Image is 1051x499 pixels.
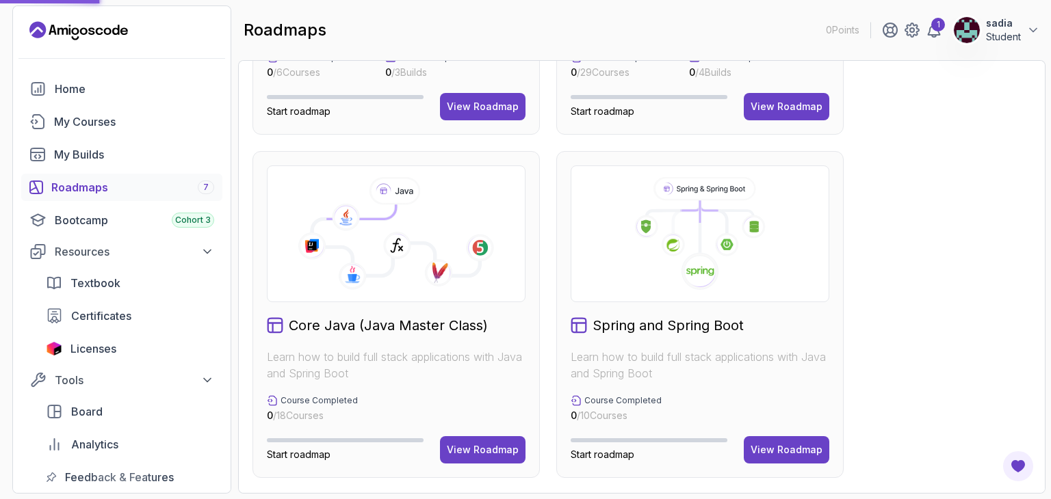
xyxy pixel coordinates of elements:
[71,308,131,324] span: Certificates
[267,409,273,421] span: 0
[281,395,358,406] p: Course Completed
[244,19,326,41] h2: roadmaps
[689,66,695,78] span: 0
[71,403,103,420] span: Board
[267,66,273,78] span: 0
[38,269,222,297] a: textbook
[447,443,519,457] div: View Roadmap
[826,23,859,37] p: 0 Points
[447,100,519,113] div: View Roadmap
[55,243,214,260] div: Resources
[267,105,330,117] span: Start roadmap
[440,93,525,120] button: View Roadmap
[55,372,214,388] div: Tools
[289,316,488,335] h2: Core Java (Java Master Class)
[55,212,214,228] div: Bootcamp
[21,75,222,103] a: home
[29,20,128,42] a: Landing page
[46,342,62,355] img: jetbrains icon
[571,409,662,422] p: / 10 Courses
[751,100,822,113] div: View Roadmap
[744,436,829,463] button: View Roadmap
[267,66,358,79] p: / 6 Courses
[593,316,744,335] h2: Spring and Spring Boot
[584,395,662,406] p: Course Completed
[54,113,214,130] div: My Courses
[571,409,577,421] span: 0
[385,66,471,79] p: / 3 Builds
[571,66,577,78] span: 0
[203,182,209,193] span: 7
[21,239,222,264] button: Resources
[954,17,980,43] img: user profile image
[55,81,214,97] div: Home
[926,22,942,38] a: 1
[571,448,634,460] span: Start roadmap
[38,302,222,329] a: certificates
[70,275,120,291] span: Textbook
[21,141,222,168] a: builds
[751,443,822,457] div: View Roadmap
[953,16,1040,44] button: user profile imagesadiaStudent
[21,108,222,135] a: courses
[21,206,222,234] a: bootcamp
[175,215,211,226] span: Cohort 3
[571,66,662,79] p: / 29 Courses
[931,18,945,31] div: 1
[986,30,1021,44] p: Student
[267,349,525,381] p: Learn how to build full stack applications with Java and Spring Boot
[1002,450,1035,483] button: Open Feedback Button
[71,436,118,453] span: Analytics
[571,105,634,117] span: Start roadmap
[21,174,222,201] a: roadmaps
[54,146,214,163] div: My Builds
[70,340,116,357] span: Licenses
[440,436,525,463] button: View Roadmap
[267,409,358,422] p: / 18 Courses
[38,398,222,425] a: board
[65,469,174,485] span: Feedback & Features
[571,349,829,381] p: Learn how to build full stack applications with Java and Spring Boot
[38,431,222,458] a: analytics
[986,16,1021,30] p: sadia
[38,335,222,362] a: licenses
[21,368,222,392] button: Tools
[689,66,775,79] p: / 4 Builds
[51,179,214,195] div: Roadmaps
[267,448,330,460] span: Start roadmap
[38,463,222,491] a: feedback
[385,66,391,78] span: 0
[744,93,829,120] button: View Roadmap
